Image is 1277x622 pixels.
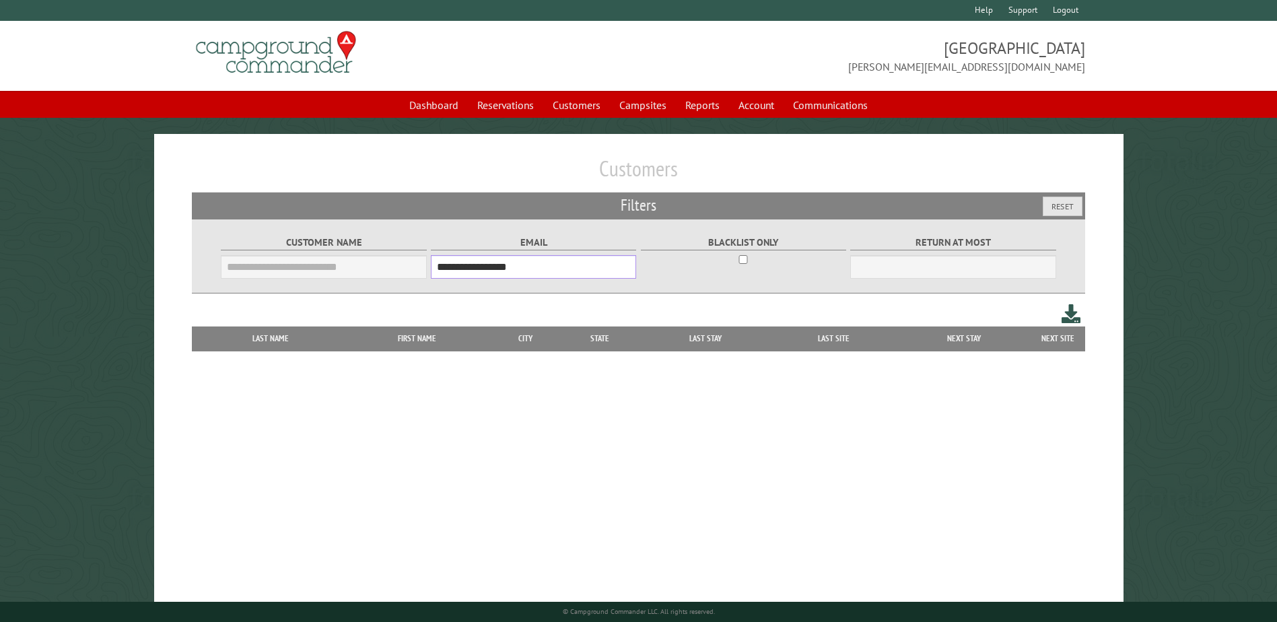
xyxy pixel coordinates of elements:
[469,92,542,118] a: Reservations
[1031,326,1085,351] th: Next Site
[770,326,897,351] th: Last Site
[192,193,1084,218] h2: Filters
[431,235,636,250] label: Email
[492,326,559,351] th: City
[639,37,1085,75] span: [GEOGRAPHIC_DATA] [PERSON_NAME][EMAIL_ADDRESS][DOMAIN_NAME]
[897,326,1031,351] th: Next Stay
[199,326,342,351] th: Last Name
[642,326,771,351] th: Last Stay
[611,92,675,118] a: Campsites
[730,92,782,118] a: Account
[192,26,360,79] img: Campground Commander
[545,92,609,118] a: Customers
[677,92,728,118] a: Reports
[850,235,1056,250] label: Return at most
[559,326,642,351] th: State
[1062,302,1081,326] a: Download this customer list (.csv)
[401,92,467,118] a: Dashboard
[641,235,846,250] label: Blacklist only
[563,607,715,616] small: © Campground Commander LLC. All rights reserved.
[192,155,1084,193] h1: Customers
[1043,197,1082,216] button: Reset
[221,235,426,250] label: Customer Name
[785,92,876,118] a: Communications
[342,326,492,351] th: First Name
